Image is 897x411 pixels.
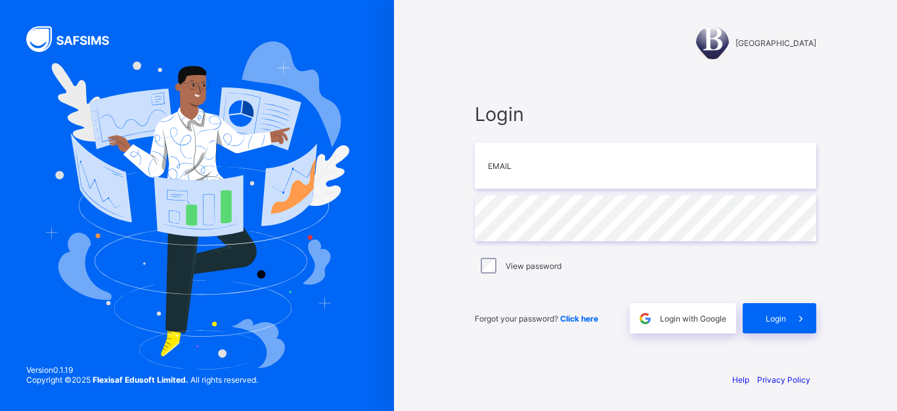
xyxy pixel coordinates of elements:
[26,365,258,375] span: Version 0.1.19
[732,375,749,385] a: Help
[93,375,188,385] strong: Flexisaf Edusoft Limited.
[735,38,816,48] span: [GEOGRAPHIC_DATA]
[638,311,653,326] img: google.396cfc9801f0270233282035f929180a.svg
[26,375,258,385] span: Copyright © 2025 All rights reserved.
[506,261,561,271] label: View password
[660,314,726,324] span: Login with Google
[475,103,816,126] span: Login
[560,314,598,324] a: Click here
[757,375,810,385] a: Privacy Policy
[45,41,350,370] img: Hero Image
[26,26,125,52] img: SAFSIMS Logo
[475,314,598,324] span: Forgot your password?
[766,314,786,324] span: Login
